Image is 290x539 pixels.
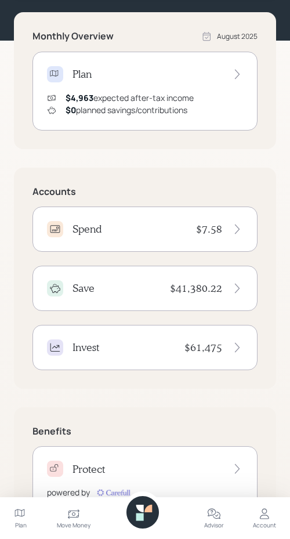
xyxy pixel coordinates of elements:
[95,487,132,498] img: carefull-M2HCGCDH.digested.png
[15,521,27,530] div: Plan
[253,521,276,530] div: Account
[217,31,258,42] div: August 2025
[66,104,76,115] span: $0
[72,223,102,236] h4: Spend
[66,92,93,103] span: $4,963
[72,282,95,295] h4: Save
[66,104,187,116] div: planned savings/contributions
[184,341,222,354] h4: $61,475
[72,463,105,476] h4: Protect
[72,68,92,81] h4: Plan
[32,426,258,437] h5: Benefits
[32,31,114,42] h5: Monthly Overview
[32,186,258,197] h5: Accounts
[72,341,99,354] h4: Invest
[47,486,90,498] div: powered by
[196,223,222,236] h4: $7.58
[66,92,194,104] div: expected after-tax income
[57,521,90,530] div: Move Money
[204,521,224,530] div: Advisor
[170,282,222,295] h4: $41,380.22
